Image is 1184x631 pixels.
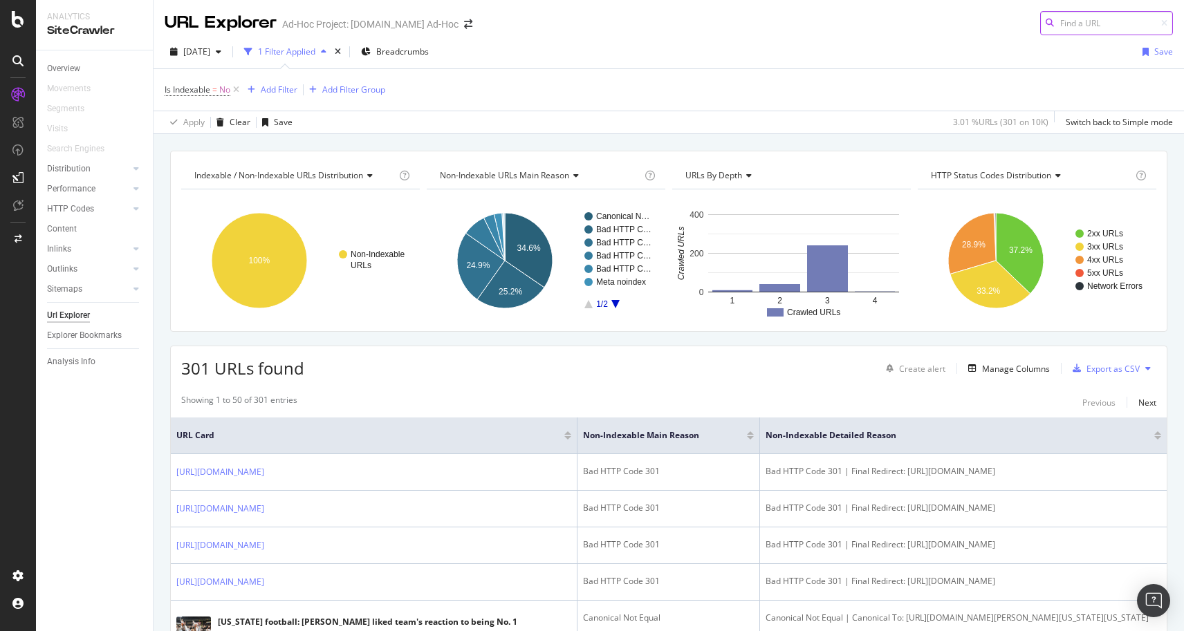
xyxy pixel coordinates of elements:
[583,502,754,514] div: Bad HTTP Code 301
[274,116,293,128] div: Save
[47,308,90,323] div: Url Explorer
[355,41,434,63] button: Breadcrumbs
[351,249,405,259] text: Non-Indexable
[1087,281,1143,291] text: Network Errors
[1137,41,1173,63] button: Save
[1087,268,1123,278] text: 5xx URLs
[47,162,91,176] div: Distribution
[47,202,129,216] a: HTTP Codes
[931,169,1051,181] span: HTTP Status Codes Distribution
[596,211,649,221] text: Canonical N…
[690,210,703,220] text: 400
[1009,245,1033,255] text: 37.2%
[1138,397,1156,408] div: Next
[176,502,264,516] a: [URL][DOMAIN_NAME]
[230,116,250,128] div: Clear
[596,299,608,309] text: 1/2
[47,308,143,323] a: Url Explorer
[583,538,754,551] div: Bad HTTP Code 301
[427,200,665,321] div: A chart.
[596,277,646,287] text: Meta noindex
[47,122,82,136] a: Visits
[787,308,840,317] text: Crawled URLs
[212,84,217,95] span: =
[47,328,122,343] div: Explorer Bookmarks
[596,238,651,247] text: Bad HTTP C…
[1087,229,1123,238] text: 2xx URLs
[47,122,68,136] div: Visits
[47,355,143,369] a: Analysis Info
[47,62,143,76] a: Overview
[672,200,911,321] svg: A chart.
[690,249,703,258] text: 200
[257,111,293,133] button: Save
[962,240,986,249] text: 28.9%
[977,286,1000,296] text: 33.2%
[1087,242,1123,252] text: 3xx URLs
[899,363,945,375] div: Create alert
[583,465,754,478] div: Bad HTTP Code 301
[47,182,95,196] div: Performance
[47,328,143,343] a: Explorer Bookmarks
[47,142,104,156] div: Search Engines
[176,538,264,552] a: [URL][DOMAIN_NAME]
[47,82,91,96] div: Movements
[47,102,84,116] div: Segments
[249,256,270,265] text: 100%
[730,296,735,305] text: 1
[239,41,332,63] button: 1 Filter Applied
[1067,357,1140,379] button: Export as CSV
[766,612,1161,624] div: Canonical Not Equal | Canonical To: [URL][DOMAIN_NAME][PERSON_NAME][US_STATE][US_STATE]
[766,502,1161,514] div: Bad HTTP Code 301 | Final Redirect: [URL][DOMAIN_NAME]
[47,282,82,296] div: Sitemaps
[517,243,541,253] text: 34.6%
[181,200,420,321] svg: A chart.
[282,17,459,31] div: Ad-Hoc Project: [DOMAIN_NAME] Ad-Hoc
[777,296,782,305] text: 2
[766,465,1161,478] div: Bad HTTP Code 301 | Final Redirect: [URL][DOMAIN_NAME]
[499,287,522,296] text: 25.2%
[165,111,205,133] button: Apply
[596,264,651,274] text: Bad HTTP C…
[1060,111,1173,133] button: Switch back to Simple mode
[1154,46,1173,57] div: Save
[880,357,945,379] button: Create alert
[183,116,205,128] div: Apply
[176,429,561,442] span: URL Card
[676,227,686,280] text: Crawled URLs
[47,282,129,296] a: Sitemaps
[464,19,472,29] div: arrow-right-arrow-left
[47,242,129,256] a: Inlinks
[47,182,129,196] a: Performance
[47,242,71,256] div: Inlinks
[165,84,210,95] span: Is Indexable
[192,164,396,187] h4: Indexable / Non-Indexable URLs Distribution
[596,225,651,234] text: Bad HTTP C…
[928,164,1133,187] h4: HTTP Status Codes Distribution
[1087,255,1123,265] text: 4xx URLs
[176,575,264,589] a: [URL][DOMAIN_NAME]
[211,111,250,133] button: Clear
[165,41,227,63] button: [DATE]
[683,164,898,187] h4: URLs by Depth
[332,45,344,59] div: times
[1066,116,1173,128] div: Switch back to Simple mode
[953,116,1048,128] div: 3.01 % URLs ( 301 on 10K )
[47,11,142,23] div: Analytics
[304,82,385,98] button: Add Filter Group
[219,80,230,100] span: No
[47,262,77,276] div: Outlinks
[258,46,315,57] div: 1 Filter Applied
[47,62,80,76] div: Overview
[766,538,1161,551] div: Bad HTTP Code 301 | Final Redirect: [URL][DOMAIN_NAME]
[1040,11,1173,35] input: Find a URL
[183,46,210,57] span: 2025 Aug. 13th
[194,169,363,181] span: Indexable / Non-Indexable URLs distribution
[261,84,297,95] div: Add Filter
[982,363,1050,375] div: Manage Columns
[322,84,385,95] div: Add Filter Group
[47,82,104,96] a: Movements
[583,429,726,442] span: Non-Indexable Main Reason
[47,142,118,156] a: Search Engines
